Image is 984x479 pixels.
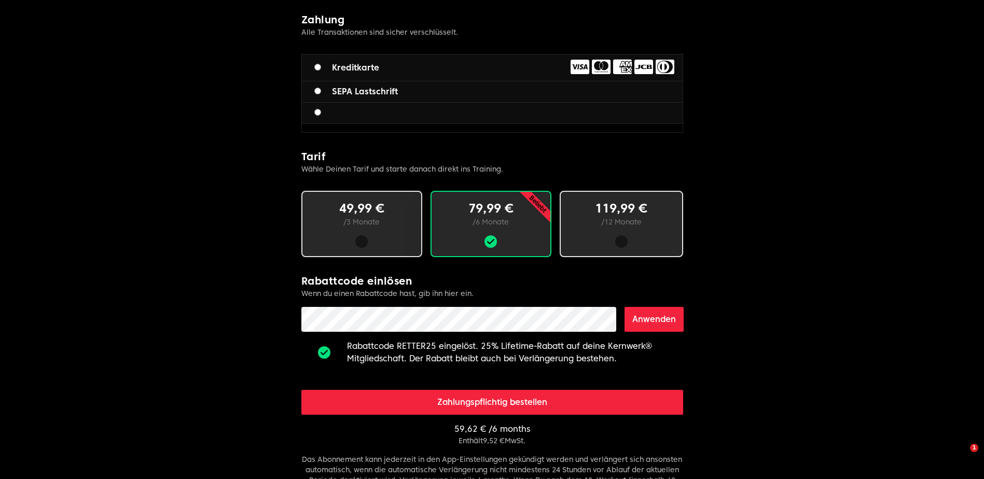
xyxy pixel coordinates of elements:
[577,200,666,217] p: 119,99 €
[347,340,683,365] p: Rabattcode RETTER25 eingelöst. 25% Lifetime-Rabatt auf deine Kernwerk® Mitgliedschaft. Der Rabatt...
[301,435,683,446] p: Enthält 9,52 € MwSt.
[949,444,974,469] iframe: Intercom live chat
[777,359,984,451] iframe: Intercom notifications Nachricht
[970,444,978,452] span: 1
[314,88,321,94] input: SEPA Lastschrift
[448,217,534,227] p: / 6 Monate
[301,164,683,174] p: Wähle Deinen Tarif und starte danach direkt ins Training.
[301,149,683,164] h2: Tarif
[314,86,398,98] label: SEPA Lastschrift
[448,200,534,217] p: 79,99 €
[301,423,683,435] p: 59,62 € / 6 months
[319,217,405,227] p: / 3 Monate
[301,390,683,415] button: Zahlungspflichtig bestellen
[301,288,683,299] p: Wenn du einen Rabattcode hast, gib ihn hier ein.
[301,274,683,288] h2: Rabattcode einlösen
[314,64,321,71] input: Kreditkarte
[301,27,683,37] p: Alle Transaktionen sind sicher verschlüsselt.
[319,200,405,217] p: 49,99 €
[314,62,379,74] label: Kreditkarte
[577,217,666,227] p: / 12 Monate
[301,12,683,27] h2: Zahlung
[625,307,684,332] button: Anwenden
[493,159,583,249] p: Beliebt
